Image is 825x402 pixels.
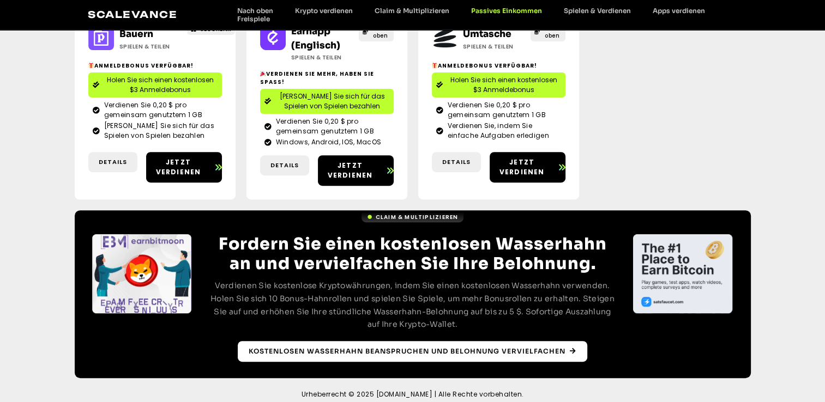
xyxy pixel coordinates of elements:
[260,71,266,76] img: 🎉
[642,7,716,15] a: Apps verdienen
[445,121,561,141] span: Verdienen Sie, indem Sie einfache Aufgaben erledigen
[101,100,218,120] span: Verdienen Sie 0,20 $ pro gemeinsam genutztem 1 GB
[88,63,94,68] img: 🎁
[273,117,389,136] span: Verdienen Sie 0,20 $ pro gemeinsam genutztem 1 GB
[226,7,737,23] nav: Menü
[119,28,153,40] a: Bauern
[270,161,299,170] span: Details
[99,157,127,167] span: Details
[260,70,374,86] font: Verdienen Sie mehr, haben Sie Spaß!
[260,155,309,175] a: Details
[291,53,359,62] h2: Spielen & Teilen
[463,42,531,51] h2: Spielen & Teilen
[88,9,177,20] a: Scalevance
[543,23,562,40] span: Nach oben
[210,234,616,273] h2: Fordern Sie einen kostenlosen Wasserhahn an und vervielfachen Sie Ihre Belohnung.
[146,157,211,177] span: Jetzt verdienen
[490,152,565,182] a: Jetzt verdienen
[104,75,218,95] span: Holen Sie sich einen kostenlosen $3 Anmeldebonus
[362,212,463,222] a: Claim & Multiplizieren
[633,234,732,313] div: 1 / 4
[291,26,340,51] a: Earnapp (Englisch)
[94,62,194,70] font: Anmeldebonus verfügbar!
[72,389,754,399] h2: Urheberrecht © 2025 [DOMAIN_NAME] | Alle Rechte vorbehalten.
[249,346,565,356] span: Kostenlosen Wasserhahn beanspruchen und Belohnung vervielfachen
[238,341,587,362] a: Kostenlosen Wasserhahn beanspruchen und Belohnung vervielfachen
[447,75,561,95] span: Holen Sie sich einen kostenlosen $3 Anmeldebonus
[146,152,222,182] a: Jetzt verdienen
[490,157,555,177] span: Jetzt verdienen
[318,155,394,186] a: Jetzt verdienen
[460,7,553,15] a: Passives Einkommen
[364,7,460,15] a: Claim & Multiplizieren
[260,89,394,114] a: [PERSON_NAME] Sie sich für das Spielen von Spielen bezahlen
[432,152,481,172] a: Details
[432,63,437,68] img: 🎁
[359,22,393,41] a: Nach oben
[226,7,284,15] a: Nach oben
[210,279,616,331] p: Verdienen Sie kostenlose Kryptowährungen, indem Sie einen kostenlosen Wasserhahn verwenden. Holen...
[318,161,383,180] span: Jetzt verdienen
[226,15,281,23] a: Freispiele
[275,92,389,111] span: [PERSON_NAME] Sie sich für das Spielen von Spielen bezahlen
[432,72,565,98] a: Holen Sie sich einen kostenlosen $3 Anmeldebonus
[101,121,218,141] span: [PERSON_NAME] Sie sich für das Spielen von Spielen bezahlen
[273,137,381,147] span: Windows, Android, IOS, MacOS
[88,72,222,98] a: Holen Sie sich einen kostenlosen $3 Anmeldebonus
[88,152,137,172] a: Details
[92,234,191,313] div: Diapositive
[445,100,561,120] span: Verdienen Sie 0,20 $ pro gemeinsam genutztem 1 GB
[442,157,471,167] span: Details
[531,22,565,41] a: Nach oben
[553,7,642,15] a: Spielen & Verdienen
[463,28,511,40] a: Umtasche
[633,234,732,313] div: Diapositive
[119,42,188,51] h2: Spielen & Teilen
[376,213,458,221] span: Claim & Multiplizieren
[438,62,537,70] font: Anmeldebonus verfügbar!
[92,234,191,313] div: 1 / 4
[284,7,364,15] a: Krypto verdienen
[371,23,390,40] span: Nach oben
